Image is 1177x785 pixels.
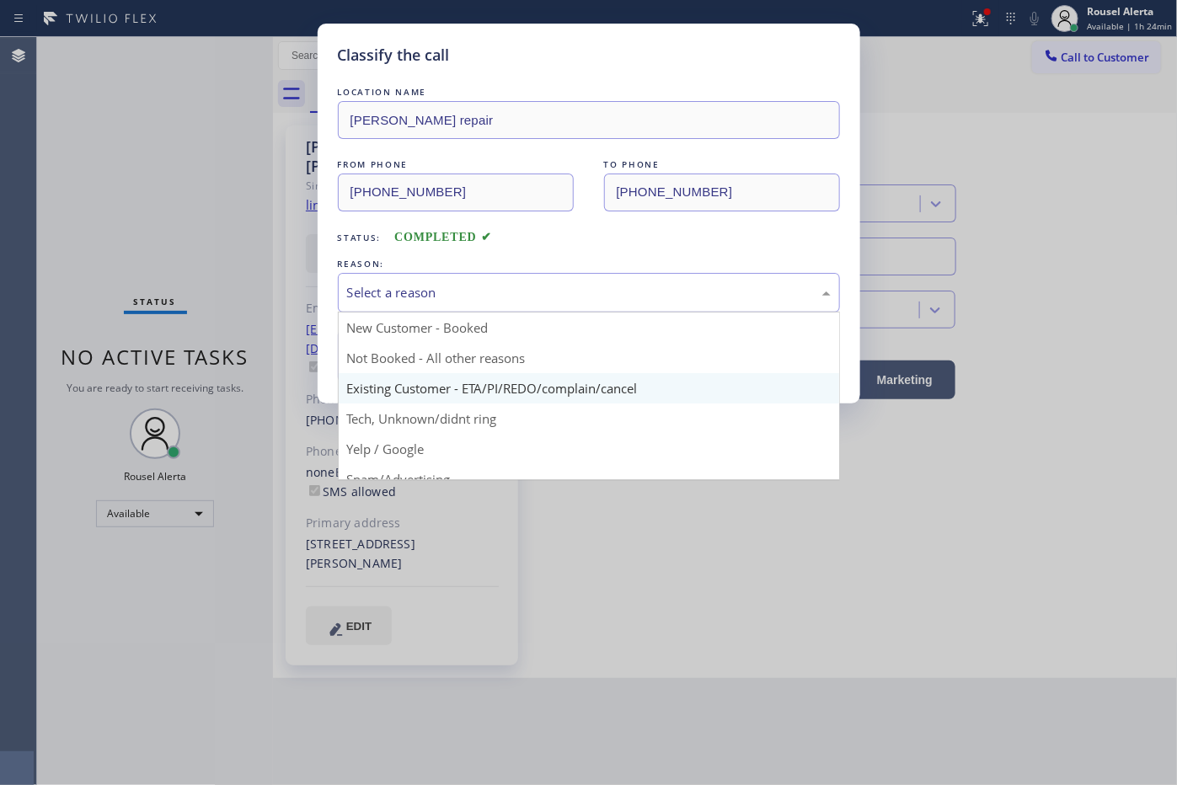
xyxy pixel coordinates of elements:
[339,312,839,343] div: New Customer - Booked
[394,231,492,243] span: COMPLETED
[339,343,839,373] div: Not Booked - All other reasons
[338,83,840,101] div: LOCATION NAME
[338,44,450,67] h5: Classify the call
[339,403,839,434] div: Tech, Unknown/didnt ring
[604,174,840,211] input: To phone
[338,255,840,273] div: REASON:
[339,434,839,464] div: Yelp / Google
[338,174,574,211] input: From phone
[347,283,831,302] div: Select a reason
[339,373,839,403] div: Existing Customer - ETA/PI/REDO/complain/cancel
[338,156,574,174] div: FROM PHONE
[339,464,839,494] div: Spam/Advertising
[338,232,382,243] span: Status:
[604,156,840,174] div: TO PHONE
